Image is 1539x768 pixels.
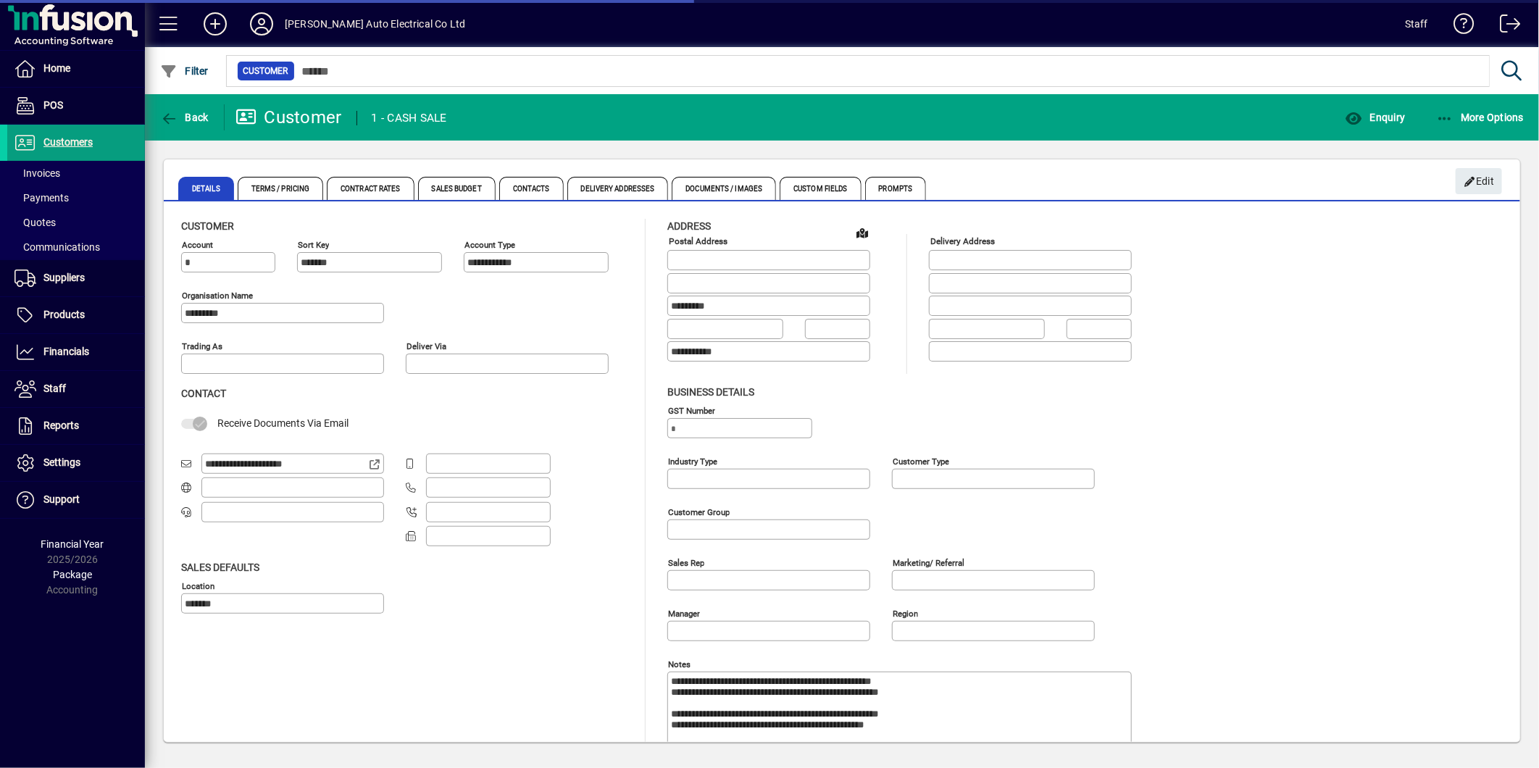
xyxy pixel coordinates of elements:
[160,112,209,123] span: Back
[298,240,329,250] mat-label: Sort key
[7,408,145,444] a: Reports
[182,240,213,250] mat-label: Account
[893,456,949,466] mat-label: Customer type
[668,506,730,517] mat-label: Customer group
[851,221,874,244] a: View on map
[43,383,66,394] span: Staff
[668,659,691,669] mat-label: Notes
[406,341,446,351] mat-label: Deliver via
[43,493,80,505] span: Support
[182,580,214,590] mat-label: Location
[178,177,234,200] span: Details
[668,456,717,466] mat-label: Industry type
[43,309,85,320] span: Products
[464,240,515,250] mat-label: Account Type
[181,220,234,232] span: Customer
[43,272,85,283] span: Suppliers
[668,557,704,567] mat-label: Sales rep
[567,177,669,200] span: Delivery Addresses
[238,177,324,200] span: Terms / Pricing
[14,167,60,179] span: Invoices
[43,420,79,431] span: Reports
[1436,112,1525,123] span: More Options
[7,210,145,235] a: Quotes
[7,185,145,210] a: Payments
[7,161,145,185] a: Invoices
[181,562,259,573] span: Sales defaults
[157,58,212,84] button: Filter
[893,557,964,567] mat-label: Marketing/ Referral
[7,371,145,407] a: Staff
[53,569,92,580] span: Package
[672,177,776,200] span: Documents / Images
[7,51,145,87] a: Home
[668,608,700,618] mat-label: Manager
[1456,168,1502,194] button: Edit
[1464,170,1495,193] span: Edit
[1405,12,1428,36] div: Staff
[780,177,861,200] span: Custom Fields
[243,64,288,78] span: Customer
[667,386,754,398] span: Business details
[1489,3,1521,50] a: Logout
[238,11,285,37] button: Profile
[499,177,564,200] span: Contacts
[893,608,918,618] mat-label: Region
[1341,104,1409,130] button: Enquiry
[7,445,145,481] a: Settings
[217,417,349,429] span: Receive Documents Via Email
[235,106,342,129] div: Customer
[14,192,69,204] span: Payments
[285,12,465,36] div: [PERSON_NAME] Auto Electrical Co Ltd
[7,260,145,296] a: Suppliers
[160,65,209,77] span: Filter
[41,538,104,550] span: Financial Year
[418,177,496,200] span: Sales Budget
[7,297,145,333] a: Products
[7,88,145,124] a: POS
[1432,104,1528,130] button: More Options
[43,456,80,468] span: Settings
[182,341,222,351] mat-label: Trading as
[43,62,70,74] span: Home
[14,217,56,228] span: Quotes
[667,220,711,232] span: Address
[14,241,100,253] span: Communications
[157,104,212,130] button: Back
[145,104,225,130] app-page-header-button: Back
[7,482,145,518] a: Support
[7,235,145,259] a: Communications
[182,291,253,301] mat-label: Organisation name
[181,388,226,399] span: Contact
[43,136,93,148] span: Customers
[327,177,414,200] span: Contract Rates
[1345,112,1405,123] span: Enquiry
[43,346,89,357] span: Financials
[1443,3,1475,50] a: Knowledge Base
[7,334,145,370] a: Financials
[192,11,238,37] button: Add
[865,177,927,200] span: Prompts
[43,99,63,111] span: POS
[668,405,715,415] mat-label: GST Number
[372,107,447,130] div: 1 - CASH SALE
